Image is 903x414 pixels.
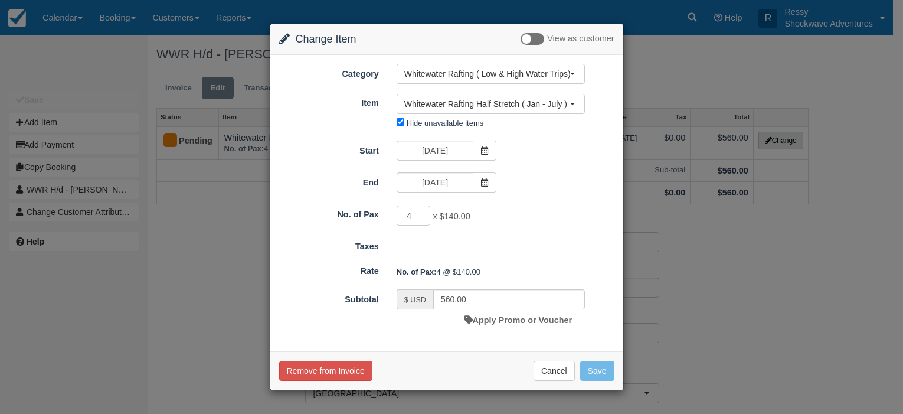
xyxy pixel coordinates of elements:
label: End [270,172,388,189]
span: Whitewater Rafting Half Stretch ( Jan - July ) or (Aug - Dec) [404,98,570,110]
label: Category [270,64,388,80]
span: View as customer [547,34,614,44]
label: Subtotal [270,289,388,306]
input: No. of Pax [397,206,431,226]
a: Apply Promo or Voucher [464,315,572,325]
button: Whitewater Rafting Half Stretch ( Jan - July ) or (Aug - Dec) [397,94,585,114]
label: Hide unavailable items [407,119,483,128]
small: $ USD [404,296,426,304]
button: Cancel [534,361,575,381]
button: Remove from Invoice [279,361,372,381]
button: Whitewater Rafting ( Low & High Water Trips) [397,64,585,84]
label: Start [270,141,388,157]
label: Rate [270,261,388,278]
strong: No. of Pax [397,268,437,276]
label: Item [270,93,388,109]
span: Whitewater Rafting ( Low & High Water Trips) [404,68,570,80]
div: 4 @ $140.00 [388,262,623,282]
span: x $140.00 [433,211,470,221]
label: Taxes [270,236,388,253]
button: Save [580,361,614,381]
span: Change Item [296,33,356,45]
label: No. of Pax [270,204,388,221]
